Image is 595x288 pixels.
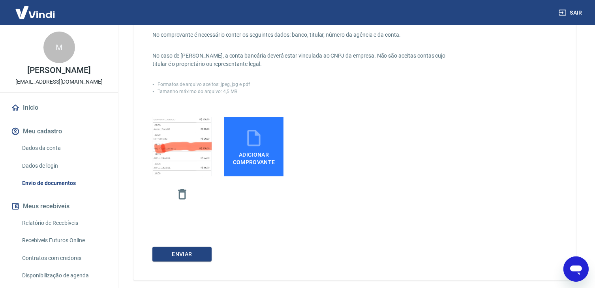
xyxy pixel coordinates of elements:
[19,267,109,284] a: Disponibilização de agenda
[152,31,459,39] p: No comprovante é necessário conter os seguintes dados: banco, titular, número da agência e da conta.
[152,52,459,68] p: No caso de [PERSON_NAME], a conta bancária deverá estar vinculada ao CNPJ da empresa. Não são ace...
[19,232,109,249] a: Recebíveis Futuros Online
[557,6,586,20] button: Sair
[158,88,237,95] p: Tamanho máximo do arquivo: 4,5 MB
[227,148,280,166] span: Adicionar comprovante
[19,140,109,156] a: Dados da conta
[152,83,212,211] img: Imagem anexada
[27,66,90,75] p: [PERSON_NAME]
[224,117,283,176] label: Adicionar comprovante
[43,32,75,63] div: M
[9,0,61,24] img: Vindi
[19,158,109,174] a: Dados de login
[158,81,250,88] p: Formatos de arquivo aceitos: jpeg, jpg e pdf
[19,215,109,231] a: Relatório de Recebíveis
[152,247,212,262] button: ENVIAR
[9,123,109,140] button: Meu cadastro
[19,175,109,191] a: Envio de documentos
[563,256,589,282] iframe: Botão para abrir a janela de mensagens
[9,99,109,116] a: Início
[9,198,109,215] button: Meus recebíveis
[19,250,109,266] a: Contratos com credores
[15,78,103,86] p: [EMAIL_ADDRESS][DOMAIN_NAME]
